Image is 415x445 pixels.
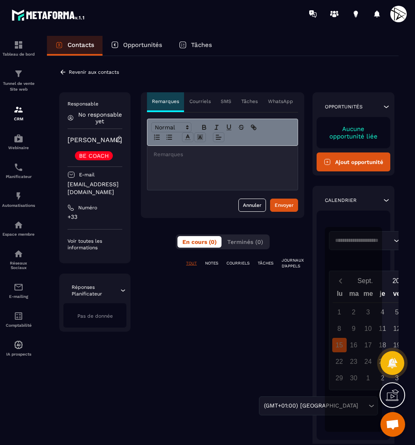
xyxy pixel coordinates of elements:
[241,98,258,105] p: Tâches
[14,105,23,115] img: formation
[2,63,35,98] a: formationformationTunnel de vente Site web
[2,294,35,299] p: E-mailing
[390,338,404,352] div: 19
[2,276,35,305] a: emailemailE-mailing
[2,243,35,276] a: social-networksocial-networkRéseaux Sociaux
[282,258,304,269] p: JOURNAUX D'APPELS
[14,220,23,230] img: automations
[186,260,197,266] p: TOUT
[259,396,378,415] div: Search for option
[325,197,357,204] p: Calendrier
[380,412,405,437] div: Ouvrir le chat
[390,305,404,319] div: 5
[68,180,122,196] p: [EMAIL_ADDRESS][DOMAIN_NAME]
[262,401,360,410] span: (GMT+01:00) [GEOGRAPHIC_DATA]
[77,313,113,319] span: Pas de donnée
[390,321,404,336] div: 12
[375,288,390,302] div: je
[2,52,35,56] p: Tableau de bord
[2,145,35,150] p: Webinaire
[2,81,35,92] p: Tunnel de vente Site web
[2,232,35,237] p: Espace membre
[226,260,249,266] p: COURRIELS
[2,174,35,179] p: Planificateur
[14,340,23,350] img: automations
[275,201,294,209] div: Envoyer
[238,199,266,212] button: Annuler
[14,191,23,201] img: automations
[103,36,170,56] a: Opportunités
[69,69,119,75] p: Revenir aux contacts
[170,36,220,56] a: Tâches
[152,98,179,105] p: Remarques
[14,282,23,292] img: email
[68,41,94,49] p: Contacts
[2,127,35,156] a: automationsautomationsWebinaire
[222,236,268,248] button: Terminés (0)
[72,284,119,297] p: Réponses Planificateur
[68,136,122,144] a: [PERSON_NAME]
[68,213,122,221] p: +33
[14,69,23,79] img: formation
[258,260,273,266] p: TÂCHES
[325,103,363,110] p: Opportunités
[2,156,35,185] a: schedulerschedulerPlanificateur
[182,239,217,245] span: En cours (0)
[317,152,390,171] button: Ajout opportunité
[14,249,23,259] img: social-network
[2,117,35,121] p: CRM
[270,199,298,212] button: Envoyer
[375,338,390,352] div: 18
[12,7,86,22] img: logo
[14,162,23,172] img: scheduler
[14,40,23,50] img: formation
[189,98,211,105] p: Courriels
[191,41,212,49] p: Tâches
[79,171,95,178] p: E-mail
[375,321,390,336] div: 11
[78,204,97,211] p: Numéro
[268,98,293,105] p: WhatsApp
[2,34,35,63] a: formationformationTableau de bord
[389,288,404,302] div: ve
[227,239,263,245] span: Terminés (0)
[2,214,35,243] a: automationsautomationsEspace membre
[2,98,35,127] a: formationformationCRM
[375,305,390,319] div: 4
[205,260,218,266] p: NOTES
[68,238,122,251] p: Voir toutes les informations
[79,153,109,159] p: BE COACH
[2,352,35,356] p: IA prospects
[177,236,221,248] button: En cours (0)
[2,261,35,270] p: Réseaux Sociaux
[221,98,231,105] p: SMS
[2,305,35,334] a: accountantaccountantComptabilité
[68,101,122,107] p: Responsable
[123,41,162,49] p: Opportunités
[78,111,122,124] p: No responsable yet
[14,133,23,143] img: automations
[2,323,35,328] p: Comptabilité
[47,36,103,56] a: Contacts
[325,125,382,140] p: Aucune opportunité liée
[14,311,23,321] img: accountant
[2,185,35,214] a: automationsautomationsAutomatisations
[2,203,35,208] p: Automatisations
